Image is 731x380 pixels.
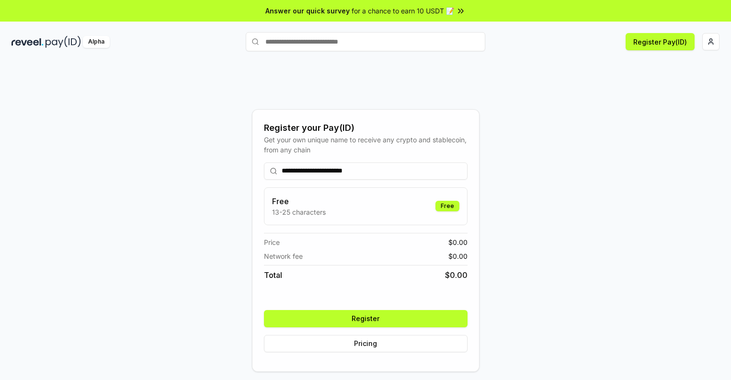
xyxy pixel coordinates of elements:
[626,33,695,50] button: Register Pay(ID)
[445,269,468,281] span: $ 0.00
[435,201,459,211] div: Free
[264,310,468,327] button: Register
[264,135,468,155] div: Get your own unique name to receive any crypto and stablecoin, from any chain
[264,237,280,247] span: Price
[264,121,468,135] div: Register your Pay(ID)
[11,36,44,48] img: reveel_dark
[272,207,326,217] p: 13-25 characters
[265,6,350,16] span: Answer our quick survey
[352,6,454,16] span: for a chance to earn 10 USDT 📝
[264,335,468,352] button: Pricing
[448,251,468,261] span: $ 0.00
[448,237,468,247] span: $ 0.00
[264,251,303,261] span: Network fee
[272,196,326,207] h3: Free
[264,269,282,281] span: Total
[83,36,110,48] div: Alpha
[46,36,81,48] img: pay_id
